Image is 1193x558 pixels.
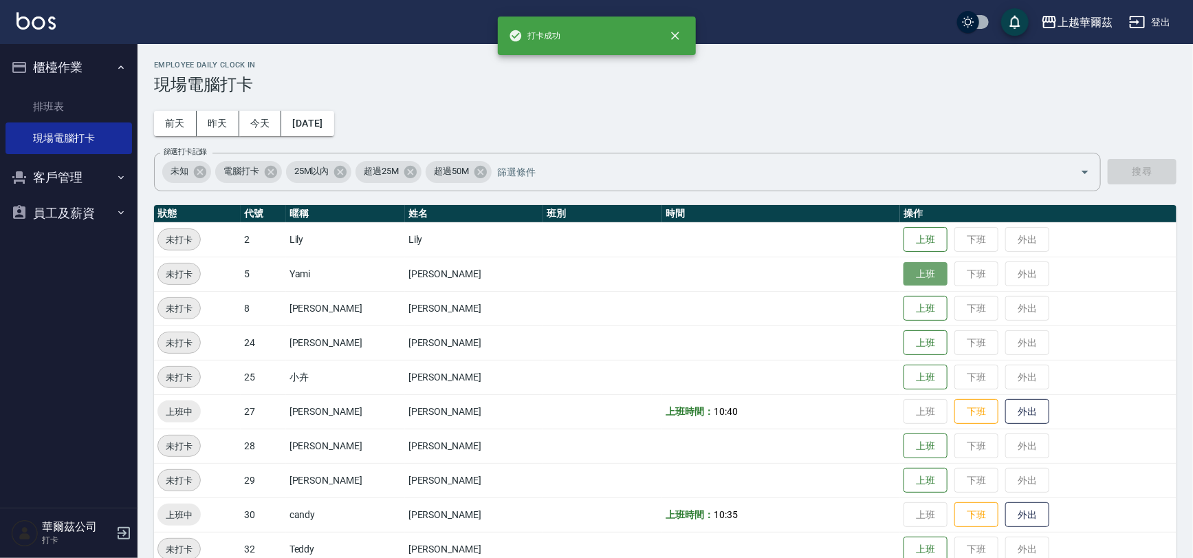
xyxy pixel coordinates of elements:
[426,161,492,183] div: 超過50M
[660,21,690,51] button: close
[405,325,543,360] td: [PERSON_NAME]
[241,463,286,497] td: 29
[405,222,543,257] td: Lily
[426,164,477,178] span: 超過50M
[405,429,543,463] td: [PERSON_NAME]
[286,429,405,463] td: [PERSON_NAME]
[11,519,39,547] img: Person
[904,433,948,459] button: 上班
[215,161,282,183] div: 電腦打卡
[241,360,286,394] td: 25
[158,336,200,350] span: 未打卡
[154,61,1176,69] h2: Employee Daily Clock In
[158,473,200,488] span: 未打卡
[239,111,282,136] button: 今天
[158,267,200,281] span: 未打卡
[17,12,56,30] img: Logo
[162,161,211,183] div: 未知
[405,291,543,325] td: [PERSON_NAME]
[162,164,197,178] span: 未知
[904,296,948,321] button: 上班
[1005,502,1049,528] button: 外出
[286,325,405,360] td: [PERSON_NAME]
[154,75,1176,94] h3: 現場電腦打卡
[509,29,561,43] span: 打卡成功
[405,497,543,532] td: [PERSON_NAME]
[158,439,200,453] span: 未打卡
[286,394,405,429] td: [PERSON_NAME]
[355,161,422,183] div: 超過25M
[158,301,200,316] span: 未打卡
[666,509,714,520] b: 上班時間：
[6,50,132,85] button: 櫃檯作業
[241,257,286,291] td: 5
[241,325,286,360] td: 24
[904,262,948,286] button: 上班
[900,205,1176,223] th: 操作
[154,111,197,136] button: 前天
[286,291,405,325] td: [PERSON_NAME]
[1005,399,1049,425] button: 外出
[405,257,543,291] td: [PERSON_NAME]
[714,509,738,520] span: 10:35
[286,497,405,532] td: candy
[157,508,201,522] span: 上班中
[241,222,286,257] td: 2
[494,160,1056,184] input: 篩選條件
[158,370,200,385] span: 未打卡
[405,463,543,497] td: [PERSON_NAME]
[241,205,286,223] th: 代號
[405,394,543,429] td: [PERSON_NAME]
[1074,161,1096,183] button: Open
[286,161,352,183] div: 25M以內
[154,205,241,223] th: 狀態
[286,257,405,291] td: Yami
[904,468,948,493] button: 上班
[6,160,132,195] button: 客戶管理
[405,360,543,394] td: [PERSON_NAME]
[904,227,948,253] button: 上班
[158,542,200,557] span: 未打卡
[286,360,405,394] td: 小卉
[286,463,405,497] td: [PERSON_NAME]
[1036,8,1118,36] button: 上越華爾茲
[954,399,998,425] button: 下班
[543,205,662,223] th: 班別
[904,330,948,356] button: 上班
[1058,14,1113,31] div: 上越華爾茲
[405,205,543,223] th: 姓名
[286,164,338,178] span: 25M以內
[42,520,112,534] h5: 華爾茲公司
[241,291,286,325] td: 8
[241,429,286,463] td: 28
[164,147,207,157] label: 篩選打卡記錄
[714,406,738,417] span: 10:40
[904,365,948,390] button: 上班
[158,233,200,247] span: 未打卡
[6,91,132,122] a: 排班表
[286,222,405,257] td: Lily
[286,205,405,223] th: 暱稱
[6,122,132,154] a: 現場電腦打卡
[355,164,407,178] span: 超過25M
[954,502,998,528] button: 下班
[157,405,201,419] span: 上班中
[241,394,286,429] td: 27
[662,205,900,223] th: 時間
[666,406,714,417] b: 上班時間：
[197,111,239,136] button: 昨天
[1124,10,1176,35] button: 登出
[42,534,112,546] p: 打卡
[281,111,333,136] button: [DATE]
[241,497,286,532] td: 30
[215,164,267,178] span: 電腦打卡
[6,195,132,231] button: 員工及薪資
[1001,8,1029,36] button: save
